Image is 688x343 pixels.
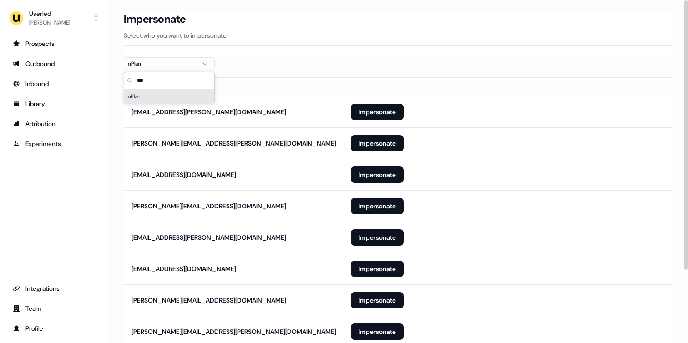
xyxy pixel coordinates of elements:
button: Userled[PERSON_NAME] [7,7,101,29]
div: Userled [29,9,70,18]
div: [PERSON_NAME][EMAIL_ADDRESS][PERSON_NAME][DOMAIN_NAME] [132,139,336,148]
a: Go to experiments [7,136,101,151]
div: Profile [13,324,96,333]
a: Go to attribution [7,116,101,131]
div: [EMAIL_ADDRESS][DOMAIN_NAME] [132,264,236,273]
div: Team [13,304,96,313]
a: Go to Inbound [7,76,101,91]
div: [PERSON_NAME][EMAIL_ADDRESS][PERSON_NAME][DOMAIN_NAME] [132,327,336,336]
div: [PERSON_NAME] [29,18,70,27]
div: [EMAIL_ADDRESS][PERSON_NAME][DOMAIN_NAME] [132,107,286,116]
a: Go to prospects [7,36,101,51]
div: Experiments [13,139,96,148]
button: Impersonate [351,198,404,214]
div: Attribution [13,119,96,128]
button: Impersonate [351,292,404,308]
div: [EMAIL_ADDRESS][DOMAIN_NAME] [132,170,236,179]
p: Select who you want to impersonate [124,31,673,40]
div: Suggestions [124,89,214,104]
a: Go to outbound experience [7,56,101,71]
div: [EMAIL_ADDRESS][PERSON_NAME][DOMAIN_NAME] [132,233,286,242]
div: [PERSON_NAME][EMAIL_ADDRESS][DOMAIN_NAME] [132,202,286,211]
div: Library [13,99,96,108]
a: Go to profile [7,321,101,336]
div: Integrations [13,284,96,293]
button: Impersonate [351,323,404,340]
a: Go to templates [7,96,101,111]
button: Impersonate [351,104,404,120]
a: Go to team [7,301,101,316]
a: Go to integrations [7,281,101,296]
div: Inbound [13,79,96,88]
button: Impersonate [351,166,404,183]
button: Impersonate [351,135,404,151]
button: Impersonate [351,261,404,277]
div: nPlan [128,59,196,68]
div: [PERSON_NAME][EMAIL_ADDRESS][DOMAIN_NAME] [132,296,286,305]
div: Outbound [13,59,96,68]
h3: Impersonate [124,12,186,26]
div: Prospects [13,39,96,48]
button: Impersonate [351,229,404,246]
th: Email [124,78,344,96]
button: nPlan [124,57,215,70]
div: nPlan [124,89,214,104]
